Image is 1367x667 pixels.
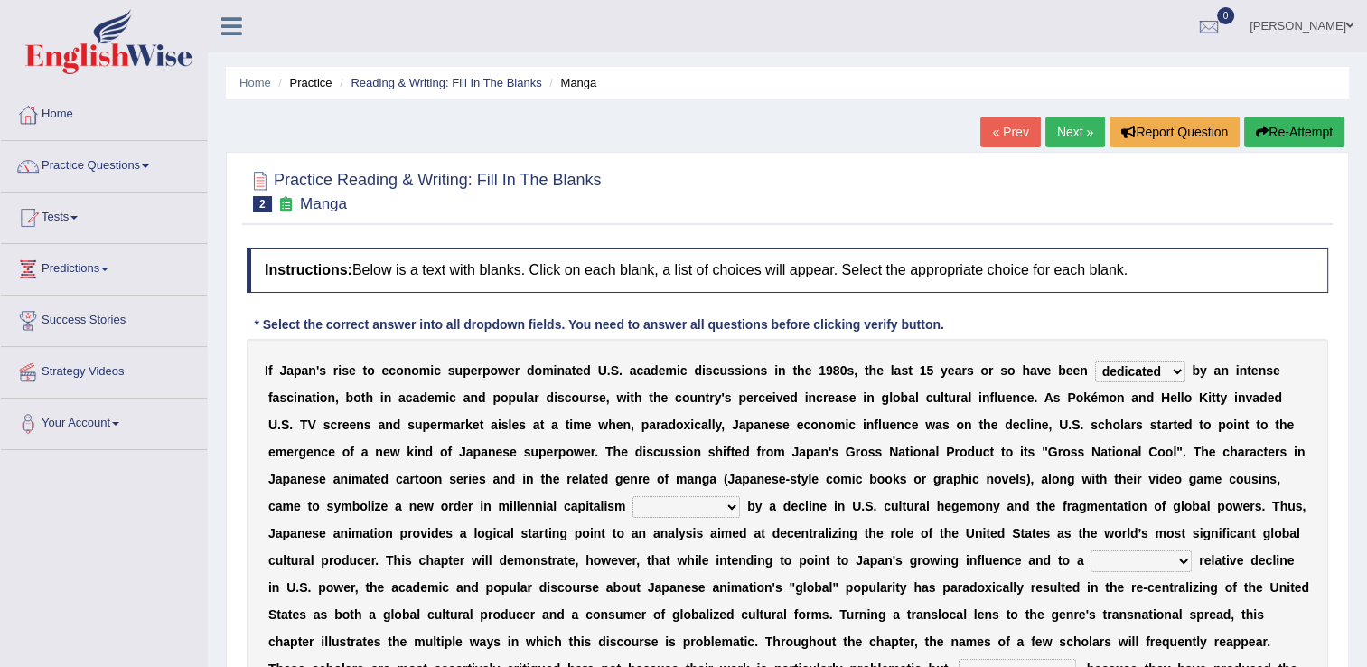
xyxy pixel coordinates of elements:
[738,390,746,405] b: p
[854,363,857,378] b: ,
[454,418,461,432] b: a
[277,418,281,432] b: .
[1053,390,1061,405] b: s
[713,363,720,378] b: c
[816,390,823,405] b: c
[778,363,786,378] b: n
[1000,363,1007,378] b: s
[1007,363,1016,378] b: o
[323,418,331,432] b: s
[465,418,473,432] b: k
[289,418,293,432] b: .
[715,390,722,405] b: y
[508,390,516,405] b: p
[1,89,207,135] a: Home
[435,390,445,405] b: m
[579,390,587,405] b: u
[1251,363,1259,378] b: e
[721,390,724,405] b: '
[1220,390,1227,405] b: y
[498,418,501,432] b: i
[482,363,491,378] b: p
[294,390,297,405] b: i
[565,363,572,378] b: a
[477,363,482,378] b: r
[765,390,772,405] b: e
[659,363,666,378] b: e
[286,363,294,378] b: a
[835,390,842,405] b: a
[847,363,854,378] b: s
[741,363,744,378] b: i
[606,390,610,405] b: ,
[808,390,816,405] b: n
[1236,363,1240,378] b: i
[455,363,463,378] b: u
[342,418,350,432] b: e
[989,390,994,405] b: f
[492,390,501,405] b: p
[1034,390,1037,405] b: .
[754,390,758,405] b: r
[941,363,948,378] b: y
[889,390,893,405] b: l
[677,363,680,378] b: i
[881,390,889,405] b: g
[427,390,435,405] b: e
[753,363,761,378] b: n
[599,390,606,405] b: e
[598,363,607,378] b: U
[312,390,316,405] b: t
[719,363,727,378] b: u
[576,363,583,378] b: e
[823,390,828,405] b: r
[247,315,951,334] div: * Select the correct answer into all dropdown fields. You need to answer all questions before cli...
[1045,117,1105,147] a: Next »
[268,363,273,378] b: f
[1221,363,1229,378] b: n
[1076,390,1084,405] b: o
[361,390,366,405] b: t
[1239,363,1247,378] b: n
[1212,390,1216,405] b: t
[478,390,486,405] b: d
[689,390,698,405] b: u
[279,390,286,405] b: s
[865,363,869,378] b: t
[407,418,415,432] b: s
[490,363,498,378] b: o
[1091,390,1098,405] b: é
[868,363,876,378] b: h
[1030,363,1037,378] b: a
[725,390,732,405] b: s
[398,390,406,405] b: a
[396,363,404,378] b: o
[367,363,375,378] b: o
[982,390,990,405] b: n
[406,390,413,405] b: c
[1258,363,1266,378] b: n
[572,363,576,378] b: t
[1083,390,1091,405] b: k
[1098,390,1109,405] b: m
[501,390,509,405] b: o
[422,418,430,432] b: p
[1181,390,1184,405] b: l
[342,363,349,378] b: s
[1,244,207,289] a: Predictions
[797,363,805,378] b: h
[948,363,955,378] b: e
[363,363,368,378] b: t
[587,390,592,405] b: r
[1044,390,1053,405] b: A
[327,390,335,405] b: n
[335,390,339,405] b: ,
[247,248,1328,293] h4: Below is a text with blanks. Click on each blank, a list of choices will appear. Select the appro...
[415,418,423,432] b: u
[384,390,392,405] b: n
[449,390,456,405] b: c
[826,363,833,378] b: 9
[908,363,913,378] b: t
[607,363,611,378] b: .
[828,390,835,405] b: e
